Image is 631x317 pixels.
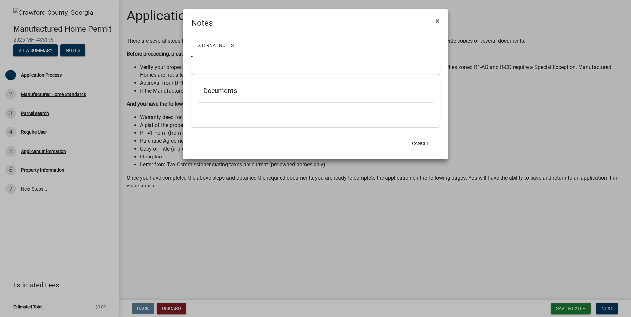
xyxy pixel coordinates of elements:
[407,137,435,149] button: Cancel
[191,17,213,29] h4: Notes
[203,87,428,95] h5: Documents
[191,36,238,57] a: External Notes
[430,12,445,30] button: Close
[435,16,440,26] span: ×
